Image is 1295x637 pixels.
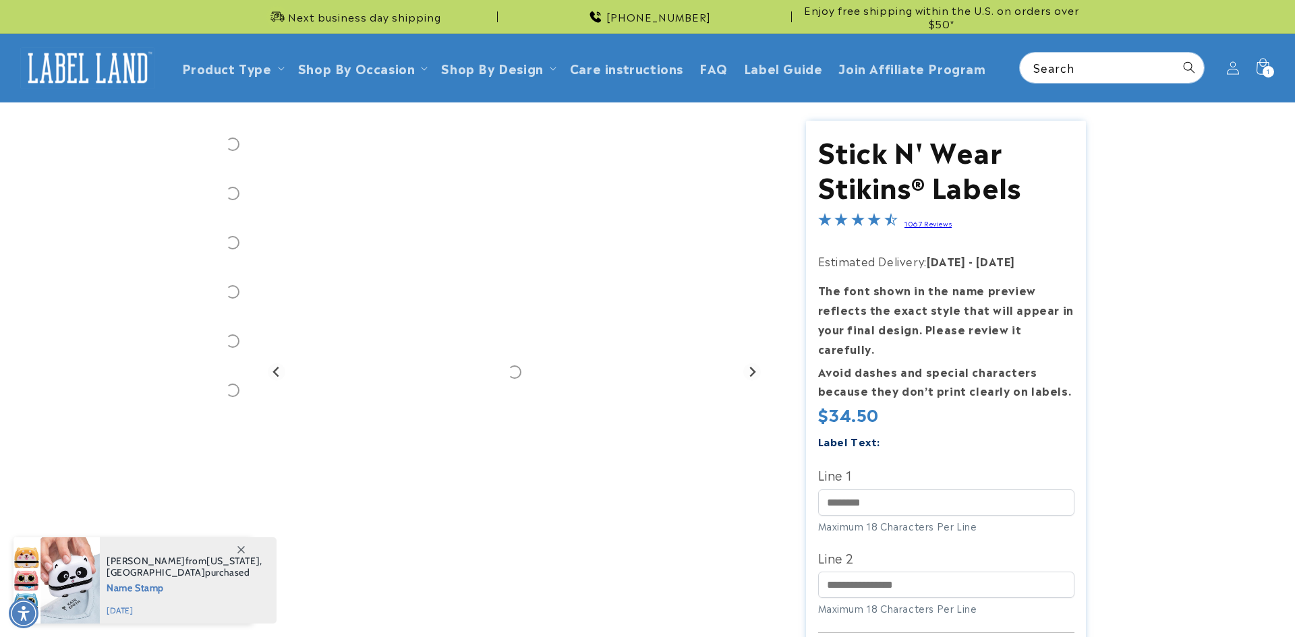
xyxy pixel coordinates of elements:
span: Enjoy free shipping within the U.S. on orders over $50* [797,3,1086,30]
span: Join Affiliate Program [838,60,985,75]
span: Label Guide [744,60,823,75]
div: Maximum 18 Characters Per Line [818,601,1074,615]
button: Previous slide [268,363,286,381]
span: [DATE] [107,605,262,617]
span: Care instructions [570,60,683,75]
span: Shop By Occasion [298,60,415,75]
span: Name Stamp [107,578,262,595]
span: 1 [1267,66,1270,78]
a: Product Type [182,59,272,77]
strong: The font shown in the name preview reflects the exact style that will appear in your final design... [818,282,1074,356]
label: Line 1 [818,464,1074,485]
span: [PHONE_NUMBER] [606,10,711,24]
span: $34.50 [818,404,880,425]
p: Estimated Delivery: [818,251,1074,271]
label: Label Text: [818,433,881,449]
div: Accessibility Menu [9,599,38,628]
strong: [DATE] [927,253,966,269]
h1: Stick N' Wear Stikins® Labels [818,133,1074,203]
a: Shop By Design [441,59,543,77]
div: Go to slide 2 [209,121,256,168]
strong: Avoid dashes and special characters because they don’t print clearly on labels. [818,363,1072,399]
span: FAQ [699,60,728,75]
div: Go to slide 5 [209,268,256,315]
span: [PERSON_NAME] [107,555,185,567]
a: 1067 Reviews [904,218,952,228]
span: from , purchased [107,555,262,578]
strong: - [969,253,973,269]
button: Search [1174,53,1204,82]
summary: Product Type [174,52,290,84]
div: Go to slide 3 [209,170,256,217]
div: Go to slide 7 [209,367,256,414]
a: Join Affiliate Program [830,52,994,84]
span: [US_STATE] [206,555,260,567]
span: Next business day shipping [288,10,441,24]
button: Next slide [743,363,761,381]
img: Label Land [20,47,155,89]
div: Maximum 18 Characters Per Line [818,519,1074,533]
a: Label Land [16,42,161,94]
div: Go to slide 6 [209,317,256,365]
summary: Shop By Design [433,52,561,84]
div: Go to slide 4 [209,219,256,266]
summary: Shop By Occasion [290,52,434,84]
a: Label Guide [736,52,831,84]
span: 4.7-star overall rating [818,214,898,231]
a: FAQ [691,52,736,84]
a: Care instructions [562,52,691,84]
strong: [DATE] [976,253,1015,269]
label: Line 2 [818,547,1074,568]
span: [GEOGRAPHIC_DATA] [107,566,205,578]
